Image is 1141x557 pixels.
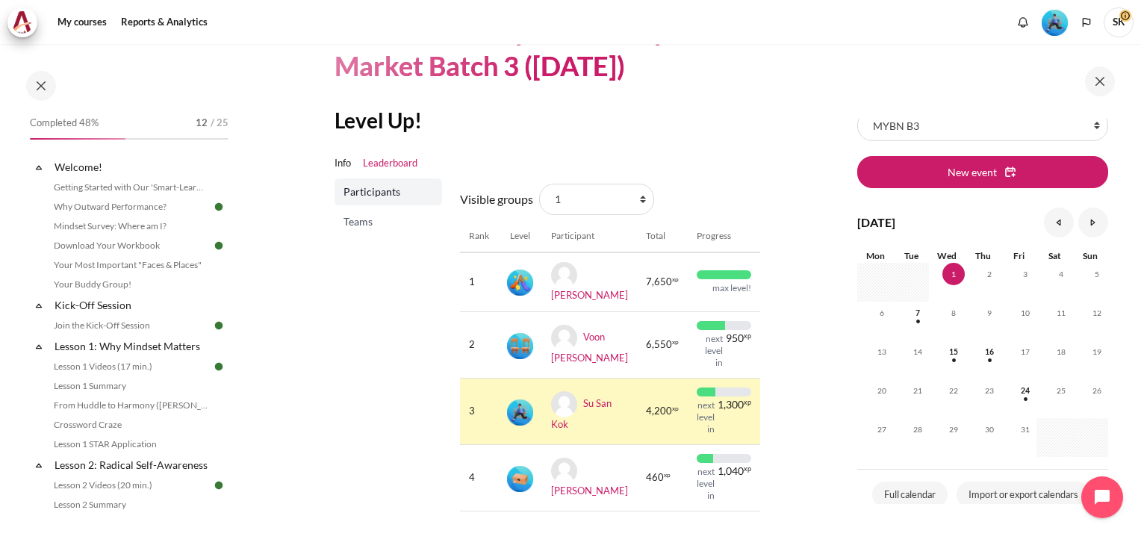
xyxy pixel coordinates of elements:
img: Done [212,319,226,332]
span: 1,300 [718,399,744,410]
div: Level #3 [1042,8,1068,36]
span: Collapse [31,160,46,175]
a: Join the Kick-Off Session [49,317,212,334]
div: Show notification window with no new notifications [1012,11,1034,34]
span: Mon [866,250,885,261]
span: Teams [343,214,436,229]
span: 5 [1086,263,1108,285]
span: Tue [904,250,918,261]
span: 29 [942,418,965,441]
span: Collapse [31,339,46,354]
div: Level #1 [507,464,533,492]
a: Check-Up Quiz 1 [49,515,212,533]
a: Level #3 [1036,8,1074,36]
td: 4 [460,445,498,511]
span: 950 [726,333,744,343]
a: Friday, 24 October events [1014,386,1036,395]
a: Su San Kok [551,397,612,430]
a: Your Most Important "Faces & Places" [49,256,212,274]
span: 23 [978,379,1001,402]
div: 48% [30,138,125,140]
a: Crossword Craze [49,416,212,434]
h1: Outward GoBeyond - Malaysia Market Batch 3 ([DATE]) [335,13,733,84]
span: 14 [907,340,929,363]
div: max level! [712,282,751,294]
td: 3 [460,379,498,445]
div: Level #4 [507,332,533,359]
label: Visible groups [460,190,533,208]
span: 17 [1014,340,1036,363]
a: Download Your Workbook [49,237,212,255]
span: xp [744,400,751,405]
span: 1 [942,263,965,285]
span: Fri [1013,250,1025,261]
h2: Level Up! [335,107,733,134]
span: xp [672,340,679,344]
img: Level #3 [1042,10,1068,36]
h4: [DATE] [857,214,895,231]
a: User menu [1104,7,1134,37]
span: 13 [871,340,893,363]
span: 6 [871,302,893,324]
button: Languages [1075,11,1098,34]
span: xp [664,473,671,477]
span: 6,550 [646,337,672,352]
img: Done [212,479,226,492]
span: 16 [978,340,1001,363]
div: next level in [697,333,723,369]
span: 7,650 [646,275,672,290]
span: / 25 [211,116,228,131]
span: 1,040 [718,466,744,476]
span: xp [744,334,751,338]
span: 9 [978,302,1001,324]
a: Why Outward Performance? [49,198,212,216]
img: Level #5 [507,270,533,296]
span: 20 [871,379,893,402]
span: xp [744,467,751,471]
a: Tuesday, 7 October events [907,308,929,317]
th: Progress [688,220,760,252]
a: Mindset Survey: Where am I? [49,217,212,235]
span: Wed [937,250,957,261]
span: 12 [1086,302,1108,324]
th: Level [498,220,542,252]
span: New event [948,164,997,180]
span: Sat [1048,250,1061,261]
span: 4,200 [646,404,672,419]
img: Level #1 [507,466,533,492]
a: Lesson 1: Why Mindset Matters [52,336,212,356]
a: Welcome! [52,157,212,177]
a: Teams [335,208,442,235]
a: My courses [52,7,112,37]
a: [PERSON_NAME] [551,485,628,497]
a: Thursday, 16 October events [978,347,1001,356]
span: 19 [1086,340,1108,363]
span: Sun [1083,250,1098,261]
a: Full calendar [872,482,948,508]
span: 31 [1014,418,1036,441]
th: Total [637,220,688,252]
button: New event [857,156,1108,187]
th: Participant [542,220,637,252]
img: Done [212,239,226,252]
a: From Huddle to Harmony ([PERSON_NAME]'s Story) [49,396,212,414]
a: Lesson 1 STAR Application [49,435,212,453]
span: 27 [871,418,893,441]
span: 25 [1050,379,1072,402]
img: Level #3 [507,399,533,426]
span: 18 [1050,340,1072,363]
a: Lesson 1 Summary [49,377,212,395]
a: Participants [335,178,442,205]
a: Import or export calendars [957,482,1090,508]
span: Participants [343,184,436,199]
span: 8 [942,302,965,324]
img: Level #4 [507,333,533,359]
span: 24 [1014,379,1036,402]
img: Done [212,360,226,373]
section: Blocks [857,92,1108,511]
span: 15 [942,340,965,363]
a: Lesson 2 Summary [49,496,212,514]
span: 21 [907,379,929,402]
a: Reports & Analytics [116,7,213,37]
span: 3 [1014,263,1036,285]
